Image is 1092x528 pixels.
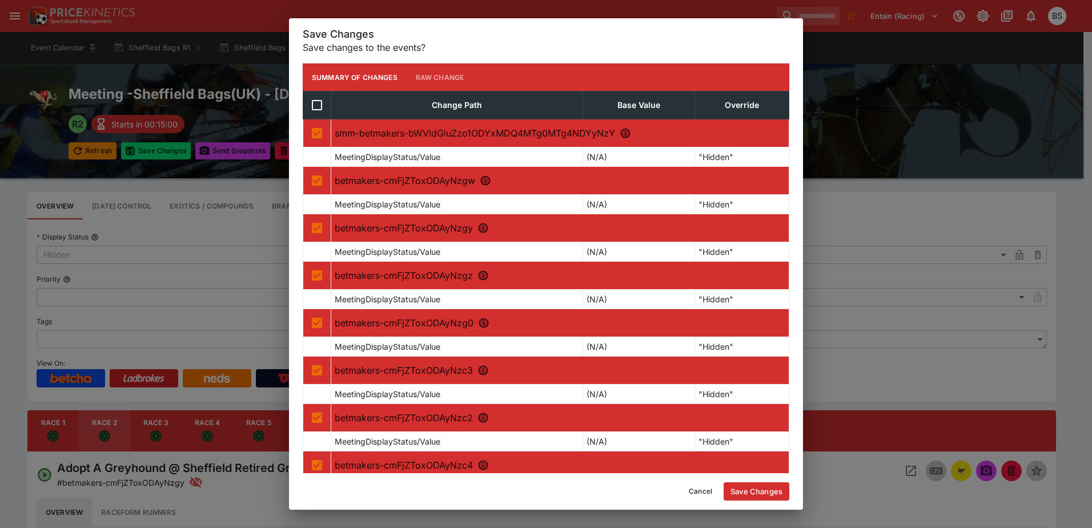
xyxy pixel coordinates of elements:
[477,270,489,281] svg: R3 - Pick Six Jackpot Starts Here
[480,175,491,186] svg: R1 - Saturday 27Th September
[695,91,789,119] th: Override
[695,337,789,357] td: "Hidden"
[583,290,695,309] td: (N/A)
[335,269,785,282] p: betmakers-cmFjZToxODAyNzgz
[335,198,440,210] p: MeetingDisplayStatus/Value
[724,482,789,501] button: Save Changes
[583,147,695,167] td: (N/A)
[335,435,440,447] p: MeetingDisplayStatus/Value
[331,91,583,119] th: Change Path
[583,432,695,451] td: (N/A)
[695,242,789,262] td: "Hidden"
[335,246,440,258] p: MeetingDisplayStatus/Value
[620,127,631,139] svg: Rnull - SMM Sheffield Bags (27/09/25)
[583,337,695,357] td: (N/A)
[335,411,785,425] p: betmakers-cmFjZToxODAyNzc2
[335,458,785,472] p: betmakers-cmFjZToxODAyNzc4
[682,482,719,501] button: Cancel
[335,151,440,163] p: MeetingDisplayStatus/Value
[335,341,440,353] p: MeetingDisplayStatus/Value
[335,363,785,377] p: betmakers-cmFjZToxODAyNzc3
[695,195,789,214] td: "Hidden"
[583,385,695,404] td: (N/A)
[303,27,789,41] h5: Save Changes
[695,432,789,451] td: "Hidden"
[478,317,489,329] svg: R4 - Meet The Stars
[335,388,440,400] p: MeetingDisplayStatus/Value
[335,293,440,305] p: MeetingDisplayStatus/Value
[303,41,789,54] p: Save changes to the events?
[335,174,785,187] p: betmakers-cmFjZToxODAyNzgw
[335,221,785,235] p: betmakers-cmFjZToxODAyNzgy
[335,316,785,330] p: betmakers-cmFjZToxODAyNzg0
[695,147,789,167] td: "Hidden"
[477,459,489,471] svg: R7 - Www.owlertonstadium.co.uk
[477,222,489,234] svg: R2 - Adopt A Greyhound @ Sheffield Retired Greyhounds
[477,365,489,376] svg: R5 - Www.oecsheffield.co.uk
[303,63,407,91] button: Summary of Changes
[583,91,695,119] th: Base Value
[583,195,695,214] td: (N/A)
[695,290,789,309] td: "Hidden"
[335,126,785,140] p: smm-betmakers-bWVldGluZzo1ODYxMDQ4MTg0MTg4NDYyNzY
[407,63,473,91] button: Raw Change
[583,242,695,262] td: (N/A)
[477,412,489,423] svg: R6 - Book The Oec For Conferencing & Events
[695,385,789,404] td: "Hidden"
